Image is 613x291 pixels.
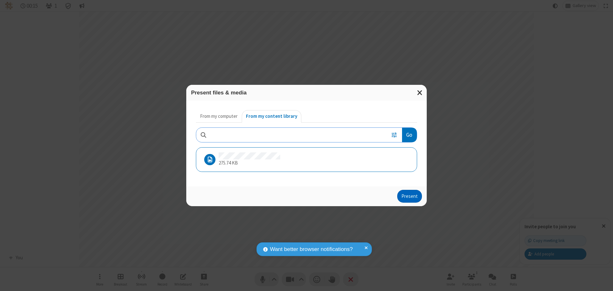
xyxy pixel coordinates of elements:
[191,90,422,96] h3: Present files & media
[270,245,353,254] span: Want better browser notifications?
[219,159,280,167] p: 275.74 KB
[402,128,417,142] button: Go
[413,85,427,101] button: Close modal
[196,110,242,123] button: From my computer
[242,110,301,123] button: From my content library
[397,190,422,203] button: Present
